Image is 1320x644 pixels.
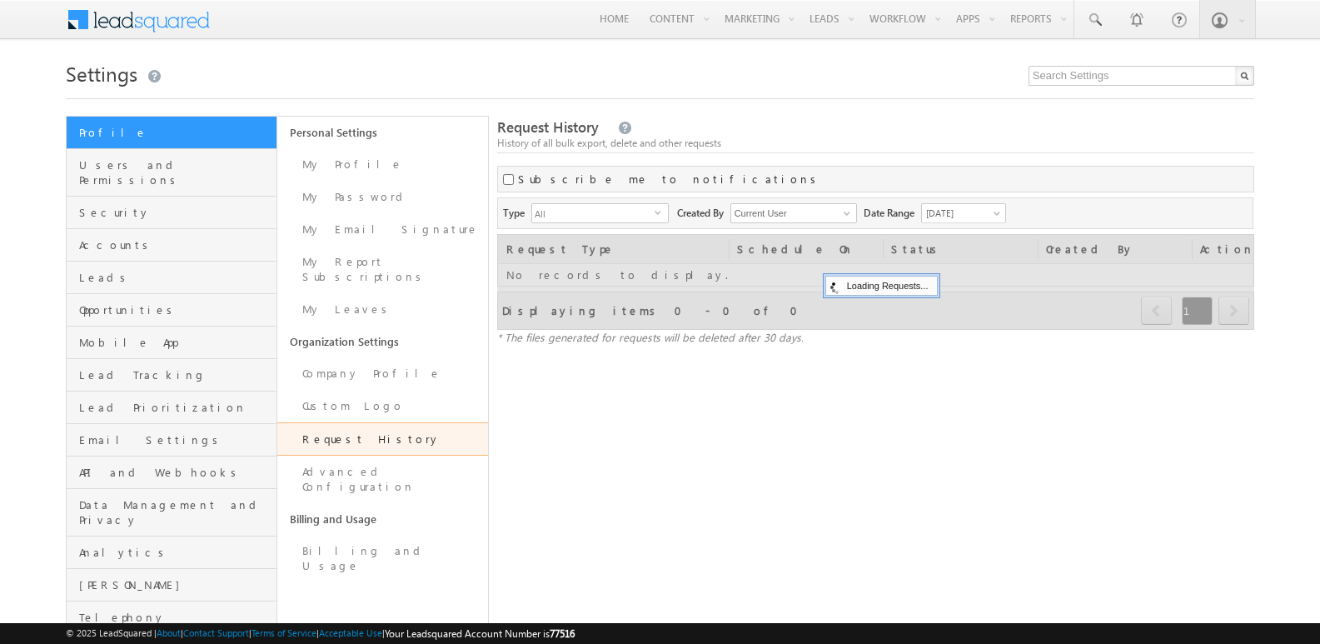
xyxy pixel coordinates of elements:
[655,208,668,216] span: select
[79,302,272,317] span: Opportunities
[277,246,488,293] a: My Report Subscriptions
[503,203,531,221] span: Type
[277,117,488,148] a: Personal Settings
[67,569,276,602] a: [PERSON_NAME]
[67,537,276,569] a: Analytics
[277,326,488,357] a: Organization Settings
[385,627,575,640] span: Your Leadsquared Account Number is
[921,203,1006,223] a: [DATE]
[277,148,488,181] a: My Profile
[730,203,857,223] input: Type to Search
[532,204,655,222] span: All
[277,390,488,422] a: Custom Logo
[319,627,382,638] a: Acceptable Use
[79,367,272,382] span: Lead Tracking
[79,157,272,187] span: Users and Permissions
[79,432,272,447] span: Email Settings
[66,626,575,642] span: © 2025 LeadSquared | | | | |
[864,203,921,221] span: Date Range
[67,457,276,489] a: API and Webhooks
[825,276,938,296] div: Loading Requests...
[1029,66,1254,86] input: Search Settings
[79,400,272,415] span: Lead Prioritization
[79,270,272,285] span: Leads
[497,117,599,137] span: Request History
[67,602,276,634] a: Telephony
[67,262,276,294] a: Leads
[79,610,272,625] span: Telephony
[67,197,276,229] a: Security
[277,293,488,326] a: My Leaves
[277,503,488,535] a: Billing and Usage
[67,229,276,262] a: Accounts
[67,327,276,359] a: Mobile App
[79,237,272,252] span: Accounts
[157,627,181,638] a: About
[531,203,669,223] div: All
[550,627,575,640] span: 77516
[79,335,272,350] span: Mobile App
[677,203,730,221] span: Created By
[79,545,272,560] span: Analytics
[518,172,822,187] label: Subscribe me to notifications
[67,424,276,457] a: Email Settings
[277,422,488,456] a: Request History
[277,181,488,213] a: My Password
[79,497,272,527] span: Data Management and Privacy
[252,627,316,638] a: Terms of Service
[277,535,488,582] a: Billing and Usage
[79,205,272,220] span: Security
[497,330,804,344] span: * The files generated for requests will be deleted after 30 days.
[79,577,272,592] span: [PERSON_NAME]
[67,392,276,424] a: Lead Prioritization
[67,294,276,327] a: Opportunities
[922,206,1001,221] span: [DATE]
[79,125,272,140] span: Profile
[67,117,276,149] a: Profile
[277,213,488,246] a: My Email Signature
[79,465,272,480] span: API and Webhooks
[183,627,249,638] a: Contact Support
[277,456,488,503] a: Advanced Configuration
[67,489,276,537] a: Data Management and Privacy
[834,205,855,222] a: Show All Items
[67,359,276,392] a: Lead Tracking
[497,136,1254,151] div: History of all bulk export, delete and other requests
[66,60,137,87] span: Settings
[277,357,488,390] a: Company Profile
[67,149,276,197] a: Users and Permissions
